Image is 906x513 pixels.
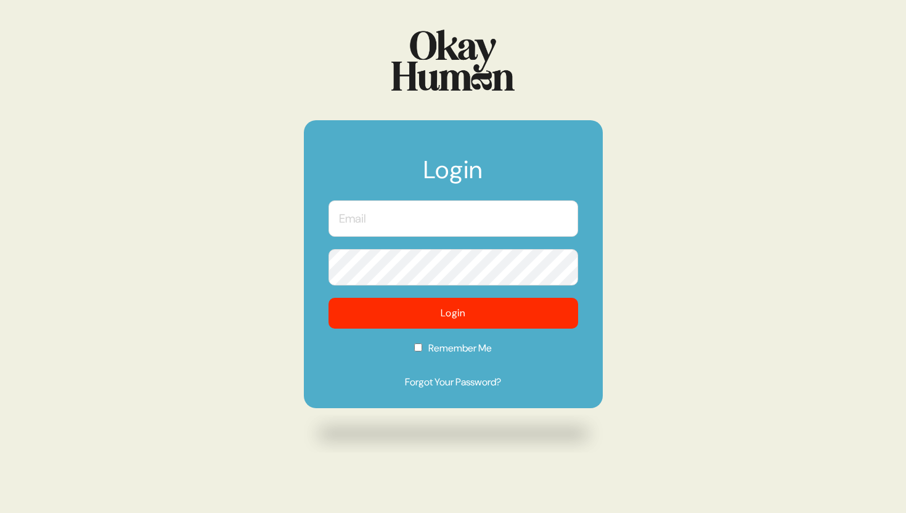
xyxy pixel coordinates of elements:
[329,375,578,390] a: Forgot Your Password?
[329,157,578,194] h1: Login
[304,414,603,453] img: Drop shadow
[391,30,515,91] img: Logo
[329,341,578,364] label: Remember Me
[414,343,422,351] input: Remember Me
[329,200,578,237] input: Email
[329,298,578,329] button: Login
